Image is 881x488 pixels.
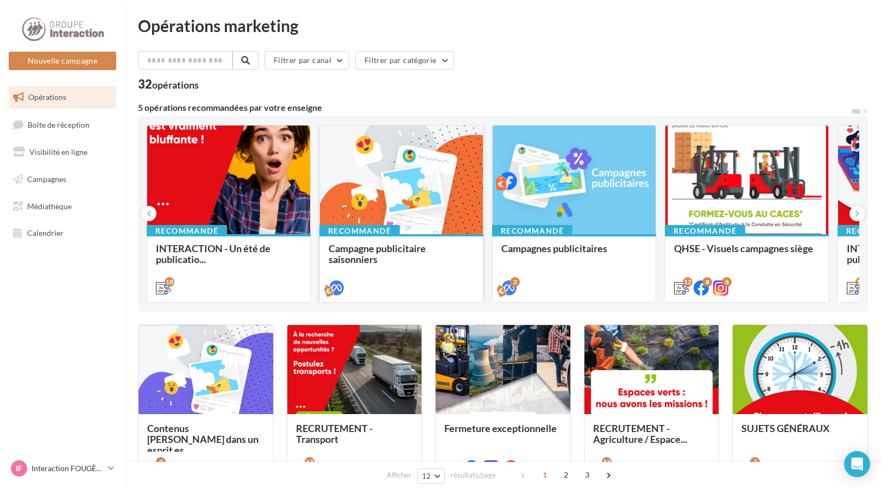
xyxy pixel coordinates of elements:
a: Calendrier [7,222,118,245]
span: 12 [422,472,431,480]
div: opérations [152,80,199,90]
div: 32 [138,78,199,90]
a: Opérations [7,86,118,109]
span: RECRUTEMENT - Agriculture / Espace... [593,422,687,445]
div: Recommandé [319,225,400,237]
span: IF [16,463,22,474]
span: 3 [578,466,596,484]
button: Nouvelle campagne [9,52,116,70]
div: 12 [855,277,865,287]
span: Campagnes [27,174,66,184]
span: SUJETS GÉNÉRAUX [741,422,829,434]
span: Campagne publicitaire saisonniers [329,242,426,265]
span: 1 [536,466,553,484]
span: Fermeture exceptionnelle [444,422,557,434]
span: Calendrier [27,228,64,237]
div: Recommandé [492,225,572,237]
button: Filtrer par canal [265,51,349,70]
div: 13 [305,457,314,467]
div: 8 [702,277,712,287]
div: 9 [156,457,166,467]
button: 12 [417,468,445,484]
a: Visibilité en ligne [7,141,118,164]
p: Interaction FOUGÈRES [32,463,104,474]
span: Boîte de réception [28,120,90,129]
span: Afficher [387,470,411,480]
a: Campagnes [7,168,118,191]
div: 2 [510,277,520,287]
a: Boîte de réception [7,113,118,136]
div: 18 [165,277,174,287]
div: Recommandé [147,225,227,237]
span: QHSE - Visuels campagnes siège [674,242,813,254]
span: résultats/page [451,470,496,480]
div: Recommandé [665,225,745,237]
div: Open Intercom Messenger [844,451,870,477]
div: 7 [750,457,760,467]
a: Médiathèque [7,195,118,218]
span: Contenus [PERSON_NAME] dans un esprit es... [147,422,259,456]
div: 5 opérations recommandées par votre enseigne [138,103,851,112]
span: Campagnes publicitaires [501,242,607,254]
button: Filtrer par catégorie [355,51,454,70]
span: INTERACTION - Un été de publicatio... [156,242,270,265]
span: Opérations [28,92,66,102]
a: IF Interaction FOUGÈRES [9,458,116,479]
span: Médiathèque [27,201,72,210]
div: 8 [722,277,732,287]
span: 2 [557,466,575,484]
span: RECRUTEMENT - Transport [296,422,373,445]
span: Visibilité en ligne [29,147,87,157]
div: 13 [602,457,612,467]
div: 12 [683,277,693,287]
div: Opérations marketing [138,17,868,34]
